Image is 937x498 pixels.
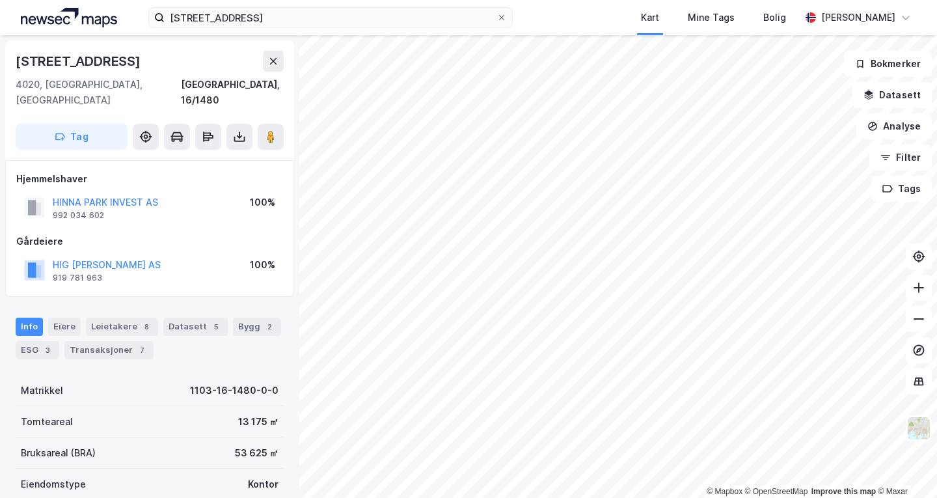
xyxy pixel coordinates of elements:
[856,113,932,139] button: Analyse
[821,10,895,25] div: [PERSON_NAME]
[238,414,278,430] div: 13 175 ㎡
[16,318,43,336] div: Info
[165,8,496,27] input: Søk på adresse, matrikkel, gårdeiere, leietakere eller personer
[235,445,278,461] div: 53 625 ㎡
[21,8,117,27] img: logo.a4113a55bc3d86da70a041830d287a7e.svg
[48,318,81,336] div: Eiere
[41,344,54,357] div: 3
[53,210,104,221] div: 992 034 602
[163,318,228,336] div: Datasett
[210,320,223,333] div: 5
[811,487,876,496] a: Improve this map
[248,477,278,492] div: Kontor
[16,51,143,72] div: [STREET_ADDRESS]
[16,234,283,249] div: Gårdeiere
[263,320,276,333] div: 2
[181,77,284,108] div: [GEOGRAPHIC_DATA], 16/1480
[16,341,59,359] div: ESG
[21,383,63,398] div: Matrikkel
[869,145,932,171] button: Filter
[745,487,808,496] a: OpenStreetMap
[16,77,181,108] div: 4020, [GEOGRAPHIC_DATA], [GEOGRAPHIC_DATA]
[871,176,932,202] button: Tags
[135,344,148,357] div: 7
[872,436,937,498] iframe: Chat Widget
[872,436,937,498] div: Kontrollprogram for chat
[844,51,932,77] button: Bokmerker
[16,171,283,187] div: Hjemmelshaver
[641,10,659,25] div: Kart
[250,257,275,273] div: 100%
[707,487,742,496] a: Mapbox
[190,383,278,398] div: 1103-16-1480-0-0
[16,124,128,150] button: Tag
[21,414,73,430] div: Tomteareal
[86,318,158,336] div: Leietakere
[688,10,735,25] div: Mine Tags
[53,273,102,283] div: 919 781 963
[64,341,154,359] div: Transaksjoner
[906,416,931,441] img: Z
[852,82,932,108] button: Datasett
[763,10,786,25] div: Bolig
[140,320,153,333] div: 8
[21,477,86,492] div: Eiendomstype
[233,318,281,336] div: Bygg
[21,445,96,461] div: Bruksareal (BRA)
[250,195,275,210] div: 100%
